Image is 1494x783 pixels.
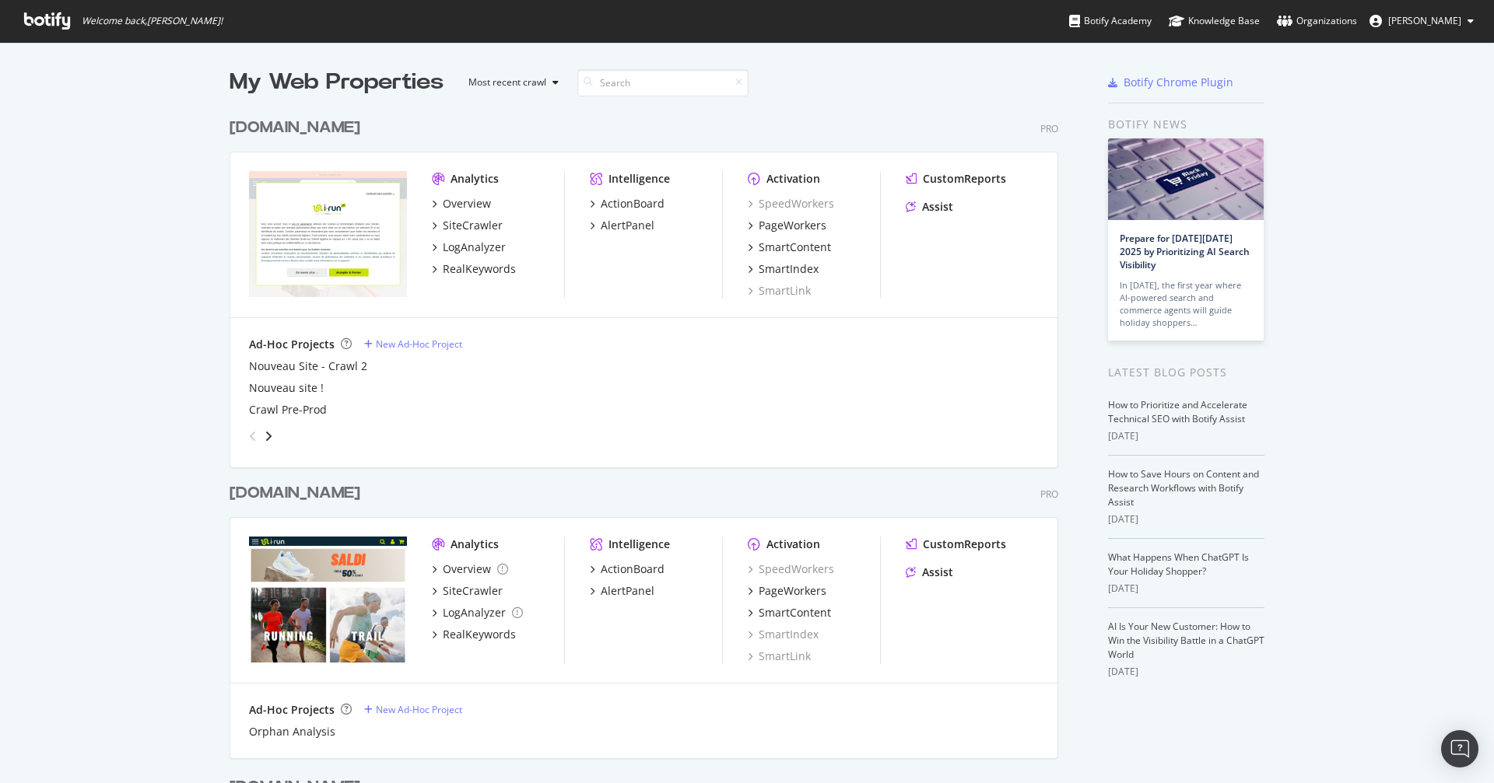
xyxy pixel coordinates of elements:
div: Organizations [1277,13,1357,29]
a: AlertPanel [590,583,654,599]
a: RealKeywords [432,627,516,642]
div: New Ad-Hoc Project [376,703,462,716]
div: Knowledge Base [1169,13,1260,29]
a: Assist [906,565,953,580]
button: [PERSON_NAME] [1357,9,1486,33]
a: Prepare for [DATE][DATE] 2025 by Prioritizing AI Search Visibility [1120,232,1250,271]
div: LogAnalyzer [443,605,506,620]
div: SmartIndex [759,261,819,277]
span: Welcome back, [PERSON_NAME] ! [82,15,223,27]
a: PageWorkers [748,583,826,599]
div: Pro [1040,488,1058,501]
div: SmartContent [759,605,831,620]
a: How to Prioritize and Accelerate Technical SEO with Botify Assist [1108,398,1247,425]
a: SiteCrawler [432,583,503,599]
div: Most recent crawl [468,78,546,87]
a: SpeedWorkers [748,561,834,577]
div: Activation [766,171,820,187]
a: PageWorkers [748,218,826,233]
a: SmartIndex [748,627,819,642]
a: SmartContent [748,239,831,255]
div: My Web Properties [230,67,444,98]
div: SmartContent [759,239,831,255]
a: AlertPanel [590,218,654,233]
div: Nouveau site ! [249,380,324,396]
div: SiteCrawler [443,218,503,233]
div: New Ad-Hoc Project [376,337,462,351]
div: Ad-Hoc Projects [249,702,335,718]
a: What Happens When ChatGPT Is Your Holiday Shopper? [1108,551,1249,578]
div: LogAnalyzer [443,239,506,255]
a: New Ad-Hoc Project [364,337,462,351]
div: [DATE] [1108,582,1264,596]
a: SmartLink [748,648,811,664]
input: Search [577,69,749,96]
img: Prepare for Black Friday 2025 by Prioritizing AI Search Visibility [1108,138,1264,220]
div: Botify news [1108,116,1264,133]
a: SpeedWorkers [748,196,834,211]
div: [DATE] [1108,429,1264,443]
a: [DOMAIN_NAME] [230,117,366,139]
div: Open Intercom Messenger [1441,730,1478,767]
a: RealKeywords [432,261,516,277]
a: AI Is Your New Customer: How to Win the Visibility Battle in a ChatGPT World [1108,620,1264,661]
div: Assist [922,565,953,580]
a: LogAnalyzer [432,605,523,620]
div: SiteCrawler [443,583,503,599]
button: Most recent crawl [456,70,565,95]
a: Botify Chrome Plugin [1108,75,1233,90]
div: Analytics [451,537,499,552]
div: [DATE] [1108,665,1264,679]
a: LogAnalyzer [432,239,506,255]
div: PageWorkers [759,218,826,233]
div: Pro [1040,122,1058,135]
a: SiteCrawler [432,218,503,233]
a: ActionBoard [590,196,665,211]
div: Analytics [451,171,499,187]
div: Intelligence [608,171,670,187]
a: CustomReports [906,537,1006,552]
div: Ad-Hoc Projects [249,337,335,352]
div: ActionBoard [601,561,665,577]
div: PageWorkers [759,583,826,599]
a: SmartLink [748,283,811,299]
div: [DATE] [1108,512,1264,526]
div: CustomReports [923,537,1006,552]
a: ActionBoard [590,561,665,577]
div: Activation [766,537,820,552]
span: Yann Marigo [1388,14,1461,27]
a: SmartContent [748,605,831,620]
div: AlertPanel [601,583,654,599]
img: i-run.it [249,537,407,662]
a: SmartIndex [748,261,819,277]
div: Overview [443,196,491,211]
div: angle-left [243,424,263,449]
div: ActionBoard [601,196,665,211]
img: i-run.fr [249,171,407,297]
a: How to Save Hours on Content and Research Workflows with Botify Assist [1108,467,1259,509]
a: Assist [906,199,953,215]
a: Overview [432,561,508,577]
div: In [DATE], the first year where AI-powered search and commerce agents will guide holiday shoppers… [1120,279,1252,329]
div: AlertPanel [601,218,654,233]
div: CustomReports [923,171,1006,187]
div: RealKeywords [443,627,516,642]
a: Crawl Pre-Prod [249,402,327,418]
div: RealKeywords [443,261,516,277]
a: [DOMAIN_NAME] [230,482,366,505]
a: Overview [432,196,491,211]
a: Nouveau Site - Crawl 2 [249,358,367,374]
a: CustomReports [906,171,1006,187]
div: Botify Academy [1069,13,1152,29]
div: Overview [443,561,491,577]
div: Botify Chrome Plugin [1124,75,1233,90]
div: [DOMAIN_NAME] [230,117,360,139]
a: Orphan Analysis [249,724,335,739]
